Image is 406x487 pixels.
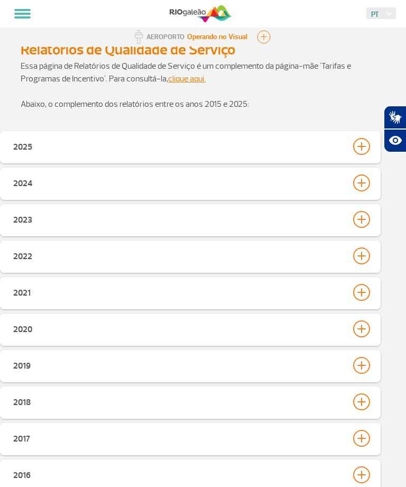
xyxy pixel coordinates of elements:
[13,429,368,447] button: 2017
[13,174,32,189] div: 2024
[13,320,368,338] button: 2020
[13,211,32,226] div: 2023
[13,357,31,372] div: 2019
[13,320,32,335] div: 2020
[13,284,31,299] div: 2021
[13,247,32,262] div: 2022
[13,174,368,192] button: 2024
[13,356,368,374] button: 2019
[146,34,184,41] p: AEROPORTO
[168,73,206,84] a: clique aqui.
[21,60,385,111] p: Essa página de Relatórios de Qualidade de Serviço é um complemento da página-mãe 'Tarifas e Progr...
[384,129,406,152] button: Abrir recursos assistivos.
[13,283,368,301] button: 2021
[13,466,368,484] button: 2016
[13,393,31,408] div: 2018
[21,40,385,60] h2: Relatórios de Qualidade de Serviço
[13,466,31,481] div: 2016
[384,106,406,129] button: Abrir tradutor de língua de sinais.
[13,247,368,265] button: 2022
[13,393,368,411] button: 2018
[187,33,247,41] p: Visibilidade de 10000m
[384,106,406,152] div: Plugin de acessibilidade da Hand Talk.
[13,137,368,155] button: 2025
[13,138,32,153] div: 2025
[13,430,30,445] div: 2017
[13,210,368,228] button: 2023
